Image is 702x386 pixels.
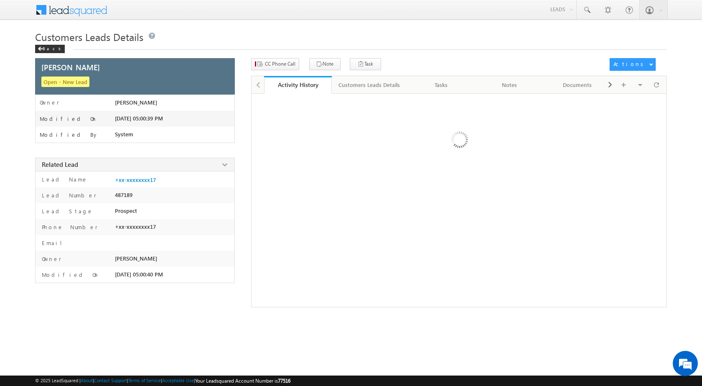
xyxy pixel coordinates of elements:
[278,378,290,384] span: 77516
[40,115,97,122] label: Modified On
[35,377,290,385] span: © 2025 LeadSquared | | | | |
[550,80,604,90] div: Documents
[476,76,544,94] a: Notes
[407,76,476,94] a: Tasks
[81,378,93,383] a: About
[613,60,646,68] div: Actions
[270,81,326,89] div: Activity History
[195,378,290,384] span: Your Leadsquared Account Number is
[115,131,133,138] span: System
[350,58,381,70] button: Task
[41,77,89,87] span: Open - New Lead
[416,98,502,184] img: Loading ...
[40,239,69,247] label: Email
[482,80,536,90] div: Notes
[42,160,78,169] span: Related Lead
[115,271,163,278] span: [DATE] 05:00:40 PM
[115,176,156,183] a: +xx-xxxxxxxx17
[162,378,194,383] a: Acceptable Use
[115,115,163,122] span: [DATE] 05:00:39 PM
[40,223,98,231] label: Phone Number
[40,131,99,138] label: Modified By
[610,58,656,71] button: Actions
[40,207,93,215] label: Lead Stage
[251,58,299,70] button: CC Phone Call
[40,99,59,106] label: Owner
[264,76,332,94] a: Activity History
[309,58,341,70] button: Note
[332,76,407,94] a: Customers Leads Details
[115,207,137,214] span: Prospect
[94,378,127,383] a: Contact Support
[115,192,132,198] span: 487189
[115,223,156,230] span: +xx-xxxxxxxx17
[544,76,612,94] a: Documents
[128,378,161,383] a: Terms of Service
[35,45,65,53] div: Back
[40,271,99,279] label: Modified On
[40,176,88,183] label: Lead Name
[35,30,143,43] span: Customers Leads Details
[40,255,61,263] label: Owner
[115,255,157,262] span: [PERSON_NAME]
[115,99,157,106] span: [PERSON_NAME]
[414,80,468,90] div: Tasks
[265,60,295,68] span: CC Phone Call
[40,192,97,199] label: Lead Number
[41,64,100,71] span: [PERSON_NAME]
[338,80,400,90] div: Customers Leads Details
